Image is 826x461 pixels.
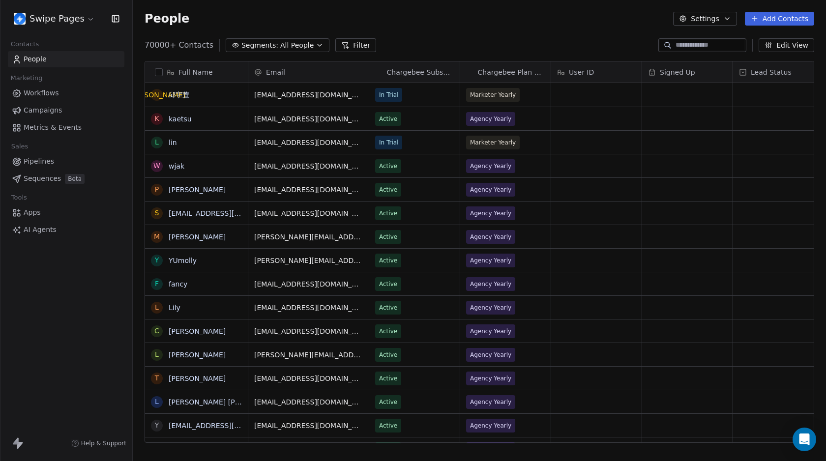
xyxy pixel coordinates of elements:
span: In Trial [379,90,398,100]
div: L [155,302,159,313]
div: grid [145,83,248,443]
span: 70000+ Contacts [145,39,213,51]
span: Marketer Yearly [470,138,516,147]
span: [PERSON_NAME][EMAIL_ADDRESS][DOMAIN_NAME] [254,256,363,265]
span: Agency Yearly [470,397,511,407]
a: [PERSON_NAME] [169,233,226,241]
span: Workflows [24,88,59,98]
span: Agency Yearly [470,185,511,195]
span: Full Name [178,67,213,77]
a: Metrics & Events [8,119,124,136]
span: Active [379,397,397,407]
span: [EMAIL_ADDRESS][DOMAIN_NAME] [254,397,363,407]
span: Active [379,208,397,218]
span: Active [379,279,397,289]
div: Email [248,61,369,83]
span: Active [379,185,397,195]
a: lin [169,139,177,146]
span: [EMAIL_ADDRESS][DOMAIN_NAME] [254,279,363,289]
span: People [145,11,189,26]
div: M [154,231,160,242]
span: Metrics & Events [24,122,82,133]
a: [PERSON_NAME] [PERSON_NAME] [169,398,285,406]
a: Workflows [8,85,124,101]
span: Agency Yearly [470,350,511,360]
div: l [155,137,159,147]
span: Campaigns [24,105,62,115]
button: Swipe Pages [12,10,97,27]
span: [EMAIL_ADDRESS][DOMAIN_NAME] [254,90,363,100]
div: [PERSON_NAME] [128,90,185,100]
div: Signed Up [642,61,733,83]
span: Sequences [24,173,61,184]
span: Active [379,326,397,336]
span: People [24,54,47,64]
span: Signed Up [660,67,695,77]
span: Agency Yearly [470,208,511,218]
span: Beta [65,174,85,184]
span: [EMAIL_ADDRESS][DOMAIN_NAME] [254,303,363,313]
span: Marketing [6,71,47,86]
span: Sales [7,139,32,154]
div: w [153,161,160,171]
span: Agency Yearly [470,421,511,431]
span: All People [280,40,314,51]
span: [EMAIL_ADDRESS][DOMAIN_NAME] [254,208,363,218]
span: Active [379,256,397,265]
span: Segments: [241,40,278,51]
img: user_01J93QE9VH11XXZQZDP4TWZEES.jpg [14,13,26,25]
a: AI Agents [8,222,124,238]
a: fancy [169,280,187,288]
a: [EMAIL_ADDRESS][DOMAIN_NAME] [169,209,289,217]
a: Campaigns [8,102,124,118]
span: [EMAIL_ADDRESS][DOMAIN_NAME] [254,161,363,171]
a: [PERSON_NAME] [169,186,226,194]
span: [EMAIL_ADDRESS][DOMAIN_NAME] [254,114,363,124]
div: k [154,114,159,124]
a: wjak [169,162,184,170]
a: Help & Support [71,439,126,447]
span: Active [379,421,397,431]
span: Agency Yearly [470,326,511,336]
span: Apps [24,207,41,218]
span: [EMAIL_ADDRESS][DOMAIN_NAME] [254,138,363,147]
div: f [155,279,159,289]
span: Agency Yearly [470,303,511,313]
span: Marketer Yearly [470,90,516,100]
button: Filter [335,38,376,52]
span: [EMAIL_ADDRESS][DOMAIN_NAME] [254,374,363,383]
span: Chargebee Plan Name [478,67,545,77]
div: y [155,420,159,431]
span: [EMAIL_ADDRESS][DOMAIN_NAME] [254,421,363,431]
div: T [155,373,159,383]
span: AI Agents [24,225,57,235]
span: Active [379,161,397,171]
span: Agency Yearly [470,256,511,265]
span: In Trial [379,138,398,147]
img: Chargebee [375,15,383,129]
a: SequencesBeta [8,171,124,187]
span: Active [379,374,397,383]
div: c [154,326,159,336]
div: L [155,397,159,407]
span: Chargebee Subscription Status [387,67,454,77]
img: Chargebee [466,15,474,129]
div: Y [155,255,159,265]
div: P [155,184,159,195]
div: User ID [551,61,642,83]
a: [EMAIL_ADDRESS][DOMAIN_NAME] [169,422,289,430]
span: [EMAIL_ADDRESS][DOMAIN_NAME] [254,185,363,195]
a: People [8,51,124,67]
span: Tools [7,190,31,205]
span: [EMAIL_ADDRESS][DOMAIN_NAME] [254,326,363,336]
a: [PERSON_NAME] [169,375,226,382]
span: Agency Yearly [470,161,511,171]
a: [PERSON_NAME] [169,351,226,359]
span: [PERSON_NAME][EMAIL_ADDRESS][DOMAIN_NAME] [254,232,363,242]
a: 邱宇萱 [169,91,189,99]
span: Active [379,303,397,313]
div: s [155,208,159,218]
span: Agency Yearly [470,374,511,383]
button: Add Contacts [745,12,814,26]
span: Contacts [6,37,43,52]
